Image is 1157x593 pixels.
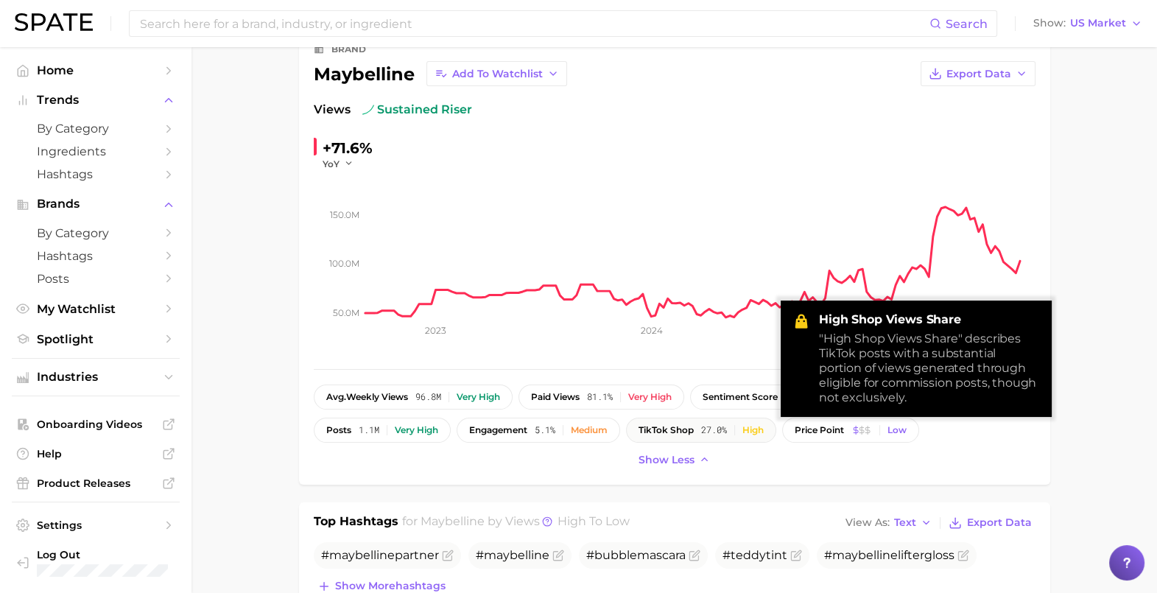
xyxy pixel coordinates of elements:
a: Ingredients [12,140,180,163]
strong: High Shop Views Share [819,312,1040,327]
span: 5.1% [535,425,555,435]
button: Add to Watchlist [426,61,567,86]
tspan: 2024 [641,325,663,336]
span: Show [1033,19,1066,27]
span: by Category [37,122,155,136]
span: price point [795,425,844,435]
span: #bubblemascara [586,548,686,562]
img: sustained riser [362,104,374,116]
a: Product Releases [12,472,180,494]
button: YoY [323,158,354,170]
a: Help [12,443,180,465]
span: # liftergloss [824,548,954,562]
span: posts [326,425,351,435]
span: by Category [37,226,155,240]
div: brand [331,41,366,58]
input: Search here for a brand, industry, or ingredient [138,11,929,36]
div: +71.6% [323,136,373,160]
tspan: 100.0m [329,258,359,269]
span: Hashtags [37,167,155,181]
div: "High Shop Views Share" describes TikTok posts with a substantial portion of views generated thro... [819,331,1040,405]
tspan: 150.0m [330,209,359,220]
a: Home [12,59,180,82]
button: Flag as miscategorized or irrelevant [957,550,969,561]
span: sustained riser [362,101,472,119]
span: Trends [37,94,155,107]
span: Views [314,101,351,119]
span: 27.0% [701,425,727,435]
button: Flag as miscategorized or irrelevant [442,550,454,561]
a: Spotlight [12,328,180,351]
a: by Category [12,222,180,245]
span: maybelline [832,548,898,562]
span: Product Releases [37,477,155,490]
span: # partner [321,548,439,562]
span: maybelline [484,548,549,562]
span: weekly views [326,392,408,402]
span: My Watchlist [37,302,155,316]
span: Text [894,519,916,527]
abbr: average [326,391,346,402]
span: Onboarding Videos [37,418,155,431]
button: price pointLow [782,418,919,443]
button: View AsText [842,513,936,533]
span: engagement [469,425,527,435]
span: US Market [1070,19,1126,27]
span: Help [37,447,155,460]
tspan: 50.0m [333,307,359,318]
button: Export Data [921,61,1035,86]
tspan: 2023 [425,325,446,336]
a: Log out. Currently logged in with e-mail jefeinstein@elfbeauty.com. [12,544,180,581]
button: Industries [12,366,180,388]
span: Hashtags [37,249,155,263]
button: TikTok shop27.0%High [626,418,776,443]
div: Medium [571,425,608,435]
span: high to low [558,514,630,528]
span: Settings [37,519,155,532]
button: posts1.1mVery high [314,418,451,443]
img: SPATE [15,13,93,31]
button: Flag as miscategorized or irrelevant [689,550,700,561]
a: Posts [12,267,180,290]
button: Flag as miscategorized or irrelevant [552,550,564,561]
button: paid views81.1%Very high [518,385,684,410]
span: Spotlight [37,332,155,346]
span: Export Data [946,68,1011,80]
button: Show less [635,450,714,470]
span: Show less [639,454,694,466]
button: Brands [12,193,180,215]
button: avg.weekly views96.8mVery high [314,385,513,410]
span: View As [845,519,890,527]
span: 1.1m [359,425,379,435]
span: Export Data [967,516,1032,529]
span: Home [37,63,155,77]
span: Industries [37,371,155,384]
h1: Top Hashtags [314,513,398,533]
span: TikTok shop [639,425,694,435]
button: engagement5.1%Medium [457,418,620,443]
a: Hashtags [12,245,180,267]
span: Posts [37,272,155,286]
span: 81.1% [587,392,613,402]
a: by Category [12,117,180,140]
div: Low [887,425,907,435]
a: My Watchlist [12,298,180,320]
span: # [476,548,549,562]
span: Log Out [37,548,174,561]
button: ShowUS Market [1030,14,1146,33]
span: #teddytint [722,548,787,562]
span: Show more hashtags [335,580,446,592]
a: Settings [12,514,180,536]
span: paid views [531,392,580,402]
h2: for by Views [402,513,630,533]
button: Trends [12,89,180,111]
span: Ingredients [37,144,155,158]
div: Very high [457,392,500,402]
div: Very high [628,392,672,402]
span: Add to Watchlist [452,68,543,80]
a: Hashtags [12,163,180,186]
div: Very high [395,425,438,435]
span: maybelline [329,548,395,562]
button: sentiment score8.1 / 10Positive [690,385,890,410]
button: Flag as miscategorized or irrelevant [790,550,802,561]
